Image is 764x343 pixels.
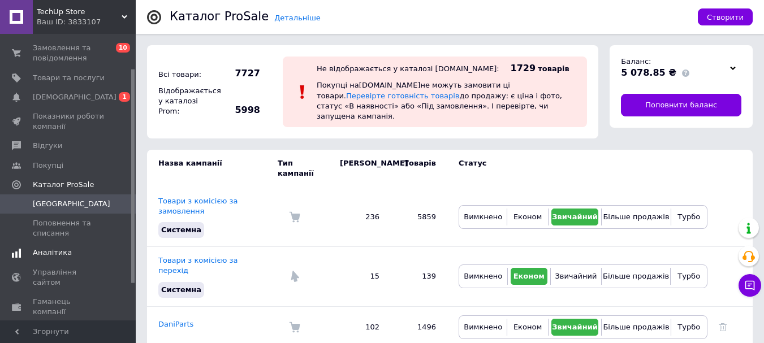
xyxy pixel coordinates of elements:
button: Звичайний [551,319,599,336]
span: Товари та послуги [33,73,105,83]
a: Товари з комісією за перехід [158,256,238,275]
span: Баланс: [621,57,651,66]
a: Поповнити баланс [621,94,741,116]
span: Системна [161,285,201,294]
span: Більше продажів [603,212,669,221]
span: Замовлення та повідомлення [33,43,105,63]
span: 5998 [221,104,260,116]
button: Економ [510,209,545,225]
div: Каталог ProSale [170,11,269,23]
span: Економ [513,272,545,280]
button: Вимкнено [462,319,504,336]
img: Комісія за перехід [289,271,300,282]
button: Чат з покупцем [739,274,761,297]
td: 15 [329,247,391,307]
a: Видалити [719,323,727,331]
td: Назва кампанії [147,150,278,187]
span: Турбо [677,212,700,221]
span: [GEOGRAPHIC_DATA] [33,199,110,209]
span: Покупці на [DOMAIN_NAME] не можуть замовити ці товари. до продажу: є ціна і фото, статус «В наявн... [317,81,562,120]
span: 1729 [511,63,536,73]
span: Показники роботи компанії [33,111,105,132]
a: Детальніше [274,14,321,22]
div: Відображається у каталозі Prom: [156,83,218,120]
span: Звичайний [552,212,598,221]
div: Не відображається у каталозі [DOMAIN_NAME]: [317,64,499,73]
span: Покупці [33,160,63,171]
span: Гаманець компанії [33,297,105,317]
span: [DEMOGRAPHIC_DATA] [33,92,116,102]
a: Перевірте готовність товарів [346,92,460,100]
span: 10 [116,43,130,53]
td: 5859 [391,188,447,247]
span: Каталог ProSale [33,180,94,190]
span: Відгуки [33,141,62,151]
button: Більше продажів [605,209,667,225]
button: Турбо [674,319,704,336]
td: 139 [391,247,447,307]
span: Більше продажів [603,272,669,280]
button: Економ [511,268,547,285]
img: Комісія за замовлення [289,211,300,223]
button: Турбо [674,209,704,225]
img: Комісія за замовлення [289,322,300,333]
span: Звичайний [555,272,597,280]
span: Вимкнено [464,323,502,331]
button: Більше продажів [605,268,667,285]
div: Ваш ID: 3833107 [37,17,136,27]
button: Створити [698,8,753,25]
span: Економ [513,323,542,331]
span: TechUp Store [37,7,122,17]
span: 7727 [221,67,260,80]
a: DaniParts [158,320,193,328]
button: Вимкнено [462,268,504,285]
button: Вимкнено [462,209,504,225]
span: Системна [161,225,201,234]
td: 236 [329,188,391,247]
div: Всі товари: [156,67,218,83]
span: Більше продажів [603,323,669,331]
span: Вимкнено [464,212,502,221]
span: Турбо [677,272,700,280]
td: [PERSON_NAME] [329,150,391,187]
button: Турбо [674,268,704,285]
img: :exclamation: [294,84,311,101]
a: Товари з комісією за замовлення [158,197,238,215]
span: 1 [119,92,130,102]
td: Тип кампанії [278,150,329,187]
td: Товарів [391,150,447,187]
span: Аналітика [33,248,72,258]
span: товарів [538,64,569,73]
button: Звичайний [551,209,599,225]
span: Економ [513,212,542,221]
span: Створити [707,13,744,21]
span: 5 078.85 ₴ [621,67,676,78]
button: Звичайний [554,268,598,285]
span: Поповнити баланс [645,100,717,110]
span: Звичайний [552,323,598,331]
span: Управління сайтом [33,267,105,288]
button: Більше продажів [605,319,667,336]
span: Турбо [677,323,700,331]
span: Вимкнено [464,272,502,280]
span: Поповнення та списання [33,218,105,238]
td: Статус [447,150,707,187]
button: Економ [510,319,545,336]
